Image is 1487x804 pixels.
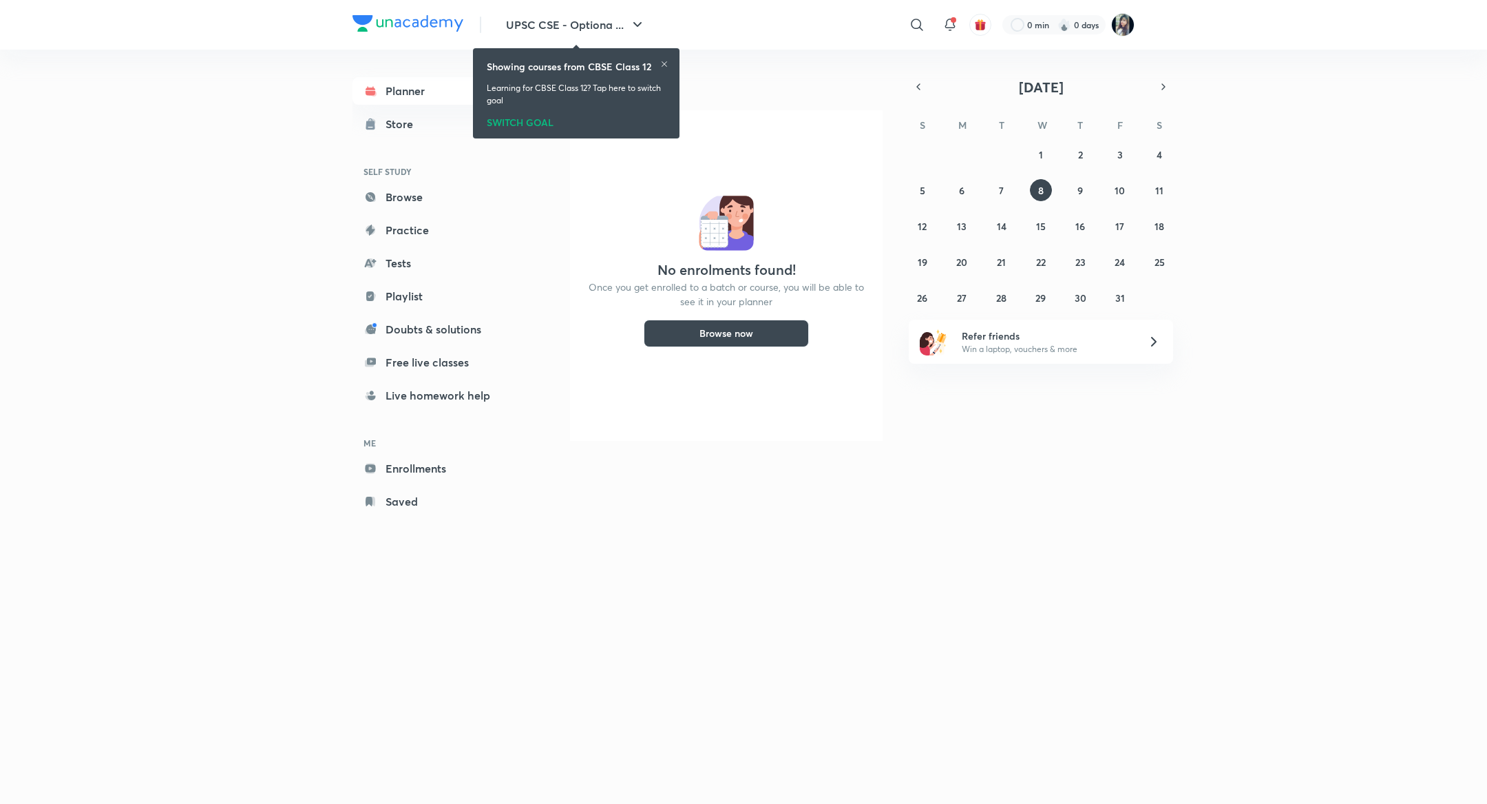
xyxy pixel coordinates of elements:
button: October 21, 2025 [991,251,1013,273]
abbr: Sunday [920,118,925,132]
button: October 24, 2025 [1109,251,1131,273]
button: October 27, 2025 [951,287,973,309]
img: streak [1057,18,1071,32]
a: Planner [352,77,512,105]
abbr: October 14, 2025 [997,220,1006,233]
a: Tests [352,249,512,277]
abbr: October 7, 2025 [999,184,1004,197]
a: Enrollments [352,455,512,482]
abbr: Monday [958,118,967,132]
abbr: October 17, 2025 [1115,220,1124,233]
abbr: October 1, 2025 [1039,148,1043,161]
abbr: October 11, 2025 [1155,184,1163,197]
a: Company Logo [352,15,463,35]
button: October 10, 2025 [1109,179,1131,201]
abbr: October 21, 2025 [997,256,1006,269]
div: Store [386,116,421,132]
abbr: October 2, 2025 [1078,148,1083,161]
h4: No enrolments found! [657,262,796,278]
button: avatar [969,14,991,36]
a: Doubts & solutions [352,316,512,343]
a: Live homework help [352,382,512,409]
p: Learning for CBSE Class 12? Tap here to switch goal [487,82,666,107]
button: October 19, 2025 [911,251,934,273]
abbr: October 26, 2025 [917,291,927,305]
abbr: October 5, 2025 [920,184,925,197]
button: October 5, 2025 [911,179,934,201]
a: Saved [352,488,512,515]
abbr: October 30, 2025 [1075,291,1086,305]
button: October 2, 2025 [1069,143,1091,165]
abbr: October 25, 2025 [1154,256,1165,269]
h4: [DATE] [570,77,894,94]
button: October 18, 2025 [1148,215,1170,237]
button: October 23, 2025 [1069,251,1091,273]
abbr: Wednesday [1037,118,1047,132]
button: October 22, 2025 [1030,251,1052,273]
button: October 20, 2025 [951,251,973,273]
abbr: October 12, 2025 [918,220,927,233]
abbr: October 19, 2025 [918,256,927,269]
abbr: October 13, 2025 [957,220,967,233]
img: avatar [974,19,987,31]
p: Once you get enrolled to a batch or course, you will be able to see it in your planner [587,280,866,309]
button: October 26, 2025 [911,287,934,309]
abbr: October 31, 2025 [1115,291,1125,305]
a: Practice [352,216,512,244]
button: October 11, 2025 [1148,179,1170,201]
a: Playlist [352,282,512,310]
img: referral [920,328,947,355]
button: October 17, 2025 [1109,215,1131,237]
p: Win a laptop, vouchers & more [962,343,1131,355]
abbr: October 8, 2025 [1038,184,1044,197]
abbr: October 20, 2025 [956,256,967,269]
button: October 16, 2025 [1069,215,1091,237]
h6: Refer friends [962,329,1131,343]
abbr: October 29, 2025 [1035,291,1046,305]
abbr: October 22, 2025 [1036,256,1046,269]
abbr: October 27, 2025 [957,291,967,305]
abbr: October 23, 2025 [1075,256,1086,269]
button: October 3, 2025 [1109,143,1131,165]
button: October 6, 2025 [951,179,973,201]
abbr: Tuesday [999,118,1004,132]
button: October 31, 2025 [1109,287,1131,309]
img: No events [699,196,754,251]
a: Store [352,110,512,138]
button: October 4, 2025 [1148,143,1170,165]
span: [DATE] [1019,78,1064,96]
abbr: October 6, 2025 [959,184,964,197]
button: October 1, 2025 [1030,143,1052,165]
abbr: Friday [1117,118,1123,132]
a: Browse [352,183,512,211]
button: October 7, 2025 [991,179,1013,201]
abbr: October 9, 2025 [1077,184,1083,197]
img: Company Logo [352,15,463,32]
a: Free live classes [352,349,512,376]
button: October 9, 2025 [1069,179,1091,201]
abbr: October 24, 2025 [1115,256,1125,269]
abbr: October 28, 2025 [996,291,1006,305]
button: October 14, 2025 [991,215,1013,237]
button: October 25, 2025 [1148,251,1170,273]
button: October 28, 2025 [991,287,1013,309]
button: October 12, 2025 [911,215,934,237]
abbr: October 10, 2025 [1115,184,1125,197]
div: SWITCH GOAL [487,112,666,127]
button: October 15, 2025 [1030,215,1052,237]
button: October 30, 2025 [1069,287,1091,309]
abbr: October 4, 2025 [1157,148,1162,161]
button: October 29, 2025 [1030,287,1052,309]
h6: Showing courses from CBSE Class 12 [487,59,651,74]
h6: ME [352,431,512,455]
abbr: October 16, 2025 [1075,220,1085,233]
button: October 13, 2025 [951,215,973,237]
abbr: October 15, 2025 [1036,220,1046,233]
abbr: Thursday [1077,118,1083,132]
abbr: Saturday [1157,118,1162,132]
button: UPSC CSE - Optiona ... [498,11,654,39]
img: Ragini Vishwakarma [1111,13,1135,37]
button: [DATE] [928,77,1154,96]
button: October 8, 2025 [1030,179,1052,201]
h6: SELF STUDY [352,160,512,183]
